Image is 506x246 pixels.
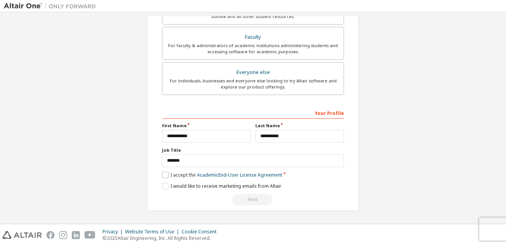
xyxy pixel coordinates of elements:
[197,172,282,178] a: Academic End-User License Agreement
[125,229,182,235] div: Website Terms of Use
[103,229,125,235] div: Privacy
[167,32,339,43] div: Faculty
[84,231,96,239] img: youtube.svg
[255,123,344,129] label: Last Name
[162,123,251,129] label: First Name
[103,235,221,241] p: © 2025 Altair Engineering, Inc. All Rights Reserved.
[167,67,339,78] div: Everyone else
[46,231,55,239] img: facebook.svg
[182,229,221,235] div: Cookie Consent
[2,231,42,239] img: altair_logo.svg
[4,2,100,10] img: Altair One
[162,194,344,205] div: Read and acccept EULA to continue
[59,231,67,239] img: instagram.svg
[162,147,344,153] label: Job Title
[162,107,344,119] div: Your Profile
[162,172,282,178] label: I accept the
[162,183,281,189] label: I would like to receive marketing emails from Altair
[167,43,339,55] div: For faculty & administrators of academic institutions administering students and accessing softwa...
[72,231,80,239] img: linkedin.svg
[167,78,339,90] div: For individuals, businesses and everyone else looking to try Altair software and explore our prod...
